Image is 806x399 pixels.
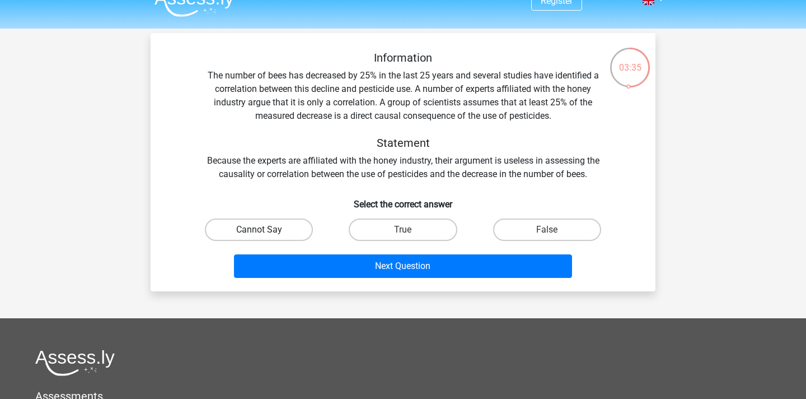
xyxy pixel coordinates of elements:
h5: Statement [204,136,602,150]
label: False [493,219,601,241]
div: 03:35 [609,47,651,75]
div: The number of bees has decreased by 25% in the last 25 years and several studies have identified ... [168,51,638,181]
label: True [349,219,457,241]
label: Cannot Say [205,219,313,241]
img: Assessly logo [35,350,115,376]
h6: Select the correct answer [168,190,638,210]
button: Next Question [234,254,573,278]
h5: Information [204,51,602,64]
